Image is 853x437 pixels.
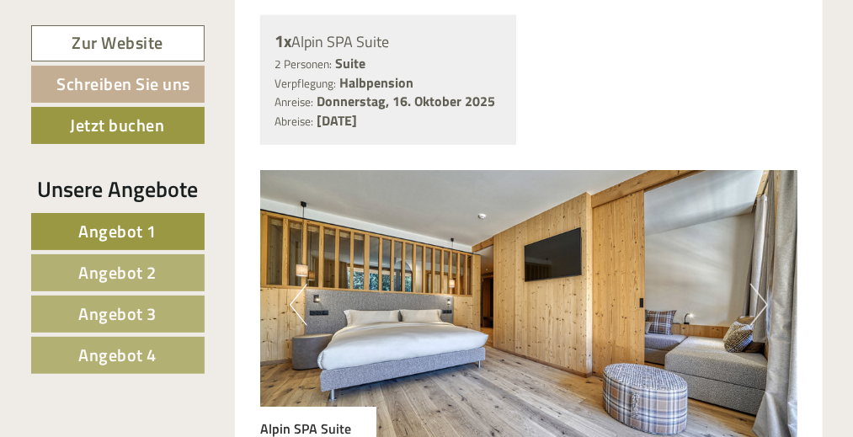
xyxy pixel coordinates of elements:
span: Angebot 4 [78,342,157,368]
small: 2 Personen: [275,56,332,72]
small: Anreise: [275,93,313,110]
b: Halbpension [339,72,413,93]
small: Verpflegung: [275,75,336,92]
a: Schreiben Sie uns [31,66,205,103]
button: Previous [290,284,307,326]
a: Zur Website [31,25,205,61]
b: 1x [275,28,291,54]
span: Angebot 3 [78,301,157,327]
span: Angebot 2 [78,259,157,285]
b: Suite [335,53,365,73]
div: Unsere Angebote [31,173,205,205]
span: Angebot 1 [78,218,157,244]
b: Donnerstag, 16. Oktober 2025 [317,91,495,111]
a: Jetzt buchen [31,107,205,144]
b: [DATE] [317,110,357,131]
small: Abreise: [275,113,313,130]
div: Alpin SPA Suite [275,29,502,54]
button: Next [750,284,768,326]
